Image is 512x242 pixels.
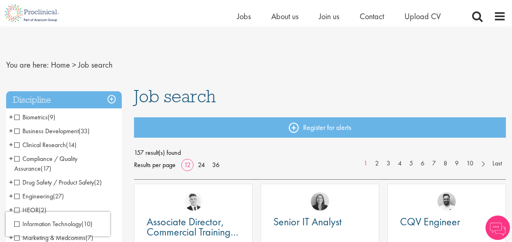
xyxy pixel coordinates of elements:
span: (7) [86,233,93,242]
span: (2) [39,206,46,214]
a: Jobs [237,11,251,22]
a: 1 [360,159,371,168]
span: (2) [94,178,102,187]
span: Clinical Research [14,141,66,149]
a: 36 [209,161,222,169]
a: 9 [451,159,463,168]
a: Register for alerts [134,117,506,138]
a: Senior IT Analyst [273,217,367,227]
a: 4 [394,159,406,168]
span: You are here: [6,59,49,70]
span: + [9,139,13,151]
span: Biometrics [14,113,55,121]
span: (17) [41,164,51,173]
span: Drug Safety / Product Safety [14,178,94,187]
a: 7 [428,159,440,168]
span: Business Development [14,127,90,135]
a: breadcrumb link [51,59,70,70]
a: Join us [319,11,339,22]
span: HEOR [14,206,39,214]
a: 2 [371,159,383,168]
a: 10 [462,159,477,168]
span: Engineering [14,192,64,200]
a: 24 [195,161,208,169]
span: > [72,59,76,70]
span: + [9,204,13,216]
a: 8 [439,159,451,168]
span: Biometrics [14,113,48,121]
a: 3 [382,159,394,168]
span: CQV Engineer [400,215,460,229]
span: Drug Safety / Product Safety [14,178,102,187]
a: Last [488,159,506,168]
span: + [9,111,13,123]
span: (27) [53,192,64,200]
span: Marketing & Medcomms [14,233,86,242]
span: Business Development [14,127,79,135]
span: Job search [134,85,216,107]
span: 157 result(s) found [134,147,506,159]
a: 12 [181,161,193,169]
a: Contact [360,11,384,22]
a: Associate Director, Commercial Training Lead [147,217,240,237]
span: Engineering [14,192,53,200]
span: Senior IT Analyst [273,215,342,229]
span: Results per page [134,159,176,171]
span: Marketing & Medcomms [14,233,93,242]
span: + [9,190,13,202]
span: + [9,125,13,137]
img: Nicolas Daniel [184,192,202,211]
iframe: reCAPTCHA [6,212,110,236]
span: (14) [66,141,77,149]
span: Compliance / Quality Assurance [14,154,77,173]
span: (33) [79,127,90,135]
a: Upload CV [404,11,441,22]
a: 5 [405,159,417,168]
a: 6 [417,159,428,168]
span: + [9,152,13,165]
img: Chatbot [486,216,510,240]
span: (9) [48,113,55,121]
a: CQV Engineer [400,217,493,227]
a: About us [271,11,299,22]
h3: Discipline [6,91,122,109]
span: + [9,176,13,188]
span: Clinical Research [14,141,77,149]
span: Job search [78,59,112,70]
span: HEOR [14,206,46,214]
img: Emile De Beer [437,192,456,211]
img: Mia Kellerman [311,192,329,211]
